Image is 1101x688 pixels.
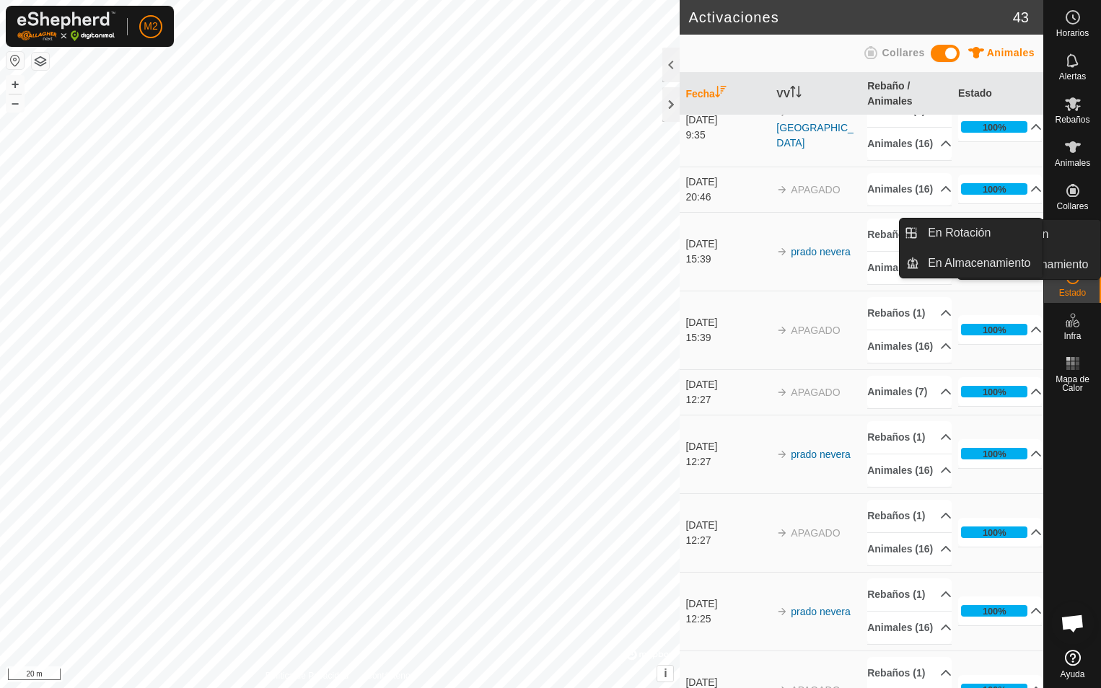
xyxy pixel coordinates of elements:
div: 15:39 [685,252,769,267]
div: [DATE] [685,439,769,454]
p-accordion-header: 100% [958,113,1042,141]
span: Rebaños [1055,115,1089,124]
div: 100% [961,605,1027,617]
div: [DATE] [685,377,769,392]
p-accordion-header: Rebaños (1) [867,219,951,251]
span: Infra [1063,332,1081,340]
li: En Almacenamiento [900,249,1043,278]
div: 100% [983,120,1006,134]
p-accordion-header: Animales (16) [867,330,951,363]
div: 100% [983,447,1006,461]
span: Horarios [1056,29,1089,38]
li: En Rotación [900,219,1043,247]
p-accordion-header: Rebaños (1) [867,421,951,454]
span: Alertas [1059,72,1086,81]
div: Chat abierto [1051,601,1095,645]
p-accordion-header: 100% [958,315,1042,344]
p-sorticon: Activar para ordenar [790,88,802,100]
p-accordion-header: 100% [958,175,1042,203]
div: 20:46 [685,190,769,205]
a: En Rotación [919,219,1043,247]
button: Capas del Mapa [32,53,49,70]
span: Animales [987,47,1035,58]
span: 43 [1013,6,1029,28]
a: Política de Privacidad [266,669,348,682]
a: Contáctenos [366,669,414,682]
div: 15:39 [685,330,769,345]
img: arrow [776,527,788,539]
span: En Almacenamiento [928,255,1030,272]
span: Collares [882,47,924,58]
span: Collares [1056,202,1088,211]
p-accordion-header: 100% [958,439,1042,468]
div: 100% [961,183,1027,195]
div: 100% [983,182,1006,196]
img: arrow [776,184,788,195]
div: 12:27 [685,454,769,469]
th: Rebaño / Animales [861,73,952,115]
a: prado nevera [791,449,851,460]
img: arrow [776,387,788,398]
div: 100% [961,526,1027,538]
div: [DATE] [685,237,769,252]
div: [DATE] [685,596,769,612]
a: prado nevera [791,246,851,257]
div: [DATE] [685,315,769,330]
span: Animales [1055,159,1090,167]
a: En Almacenamiento [919,249,1043,278]
img: arrow [776,246,788,257]
span: APAGADO [791,527,840,539]
button: – [6,94,24,112]
div: [DATE] [685,518,769,533]
div: [DATE] [685,175,769,190]
th: Estado [952,73,1043,115]
div: [DATE] [685,113,769,128]
div: 100% [961,324,1027,335]
p-accordion-header: Rebaños (1) [867,578,951,611]
span: Ayuda [1061,670,1085,679]
div: 12:27 [685,533,769,548]
p-accordion-header: Animales (16) [867,612,951,644]
span: En Rotación [928,224,991,242]
button: i [657,666,673,682]
p-accordion-header: 100% [958,596,1042,625]
div: 100% [961,121,1027,133]
button: Restablecer Mapa [6,52,24,69]
p-accordion-header: Animales (16) [867,128,951,160]
a: prado nevera [791,606,851,617]
img: arrow [776,325,788,336]
div: 100% [961,448,1027,459]
img: arrow [776,449,788,460]
div: 100% [983,385,1006,399]
p-accordion-header: Rebaños (1) [867,297,951,330]
span: M2 [144,19,157,34]
img: arrow [776,606,788,617]
span: i [664,667,667,679]
span: APAGADO [791,184,840,195]
span: APAGADO [791,325,840,336]
span: Mapa de Calor [1048,375,1097,392]
div: 100% [961,386,1027,397]
a: Ayuda [1044,644,1101,684]
th: VV [771,73,861,115]
a: [GEOGRAPHIC_DATA] [776,122,854,149]
p-accordion-header: Animales (16) [867,533,951,565]
div: 12:25 [685,612,769,627]
p-accordion-header: Rebaños (1) [867,500,951,532]
button: + [6,76,24,93]
p-sorticon: Activar para ordenar [715,88,727,100]
p-accordion-header: 100% [958,518,1042,547]
span: Estado [1059,288,1086,297]
th: Fecha [680,73,771,115]
div: 100% [983,323,1006,337]
div: 100% [983,526,1006,539]
div: 100% [983,604,1006,618]
div: 12:27 [685,392,769,407]
img: Logo Gallagher [17,12,115,41]
p-accordion-header: Animales (7) [867,376,951,408]
h2: Activaciones [688,9,1012,26]
p-accordion-header: Animales (16) [867,454,951,487]
span: En Almacenamiento [986,256,1088,273]
p-accordion-header: Animales (16) [867,252,951,284]
span: APAGADO [791,387,840,398]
